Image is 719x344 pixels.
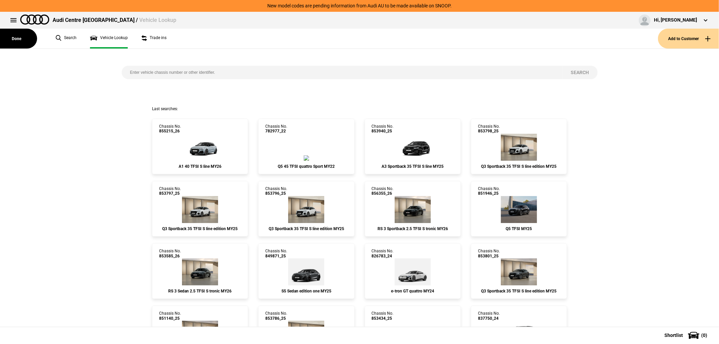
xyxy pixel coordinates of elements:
[501,196,537,223] img: Audi_GUBAZG_25_FW_0E0E_3FU_PAH_WA7_6FJ_F80_H65_(Nadin:_3FU_6FJ_C56_F80_H65_PAH_WA7)_ext.png
[478,191,500,196] span: 851946_25
[56,29,77,49] a: Search
[159,311,181,321] div: Chassis No.
[478,124,500,134] div: Chassis No.
[372,129,394,133] span: 853940_25
[159,316,181,321] span: 851140_25
[159,191,181,196] span: 853797_25
[265,191,287,196] span: 853796_25
[372,124,394,134] div: Chassis No.
[478,316,500,321] span: 837750_24
[372,186,394,196] div: Chassis No.
[152,106,178,111] span: Last searches:
[372,289,454,293] div: e-tron GT quattro MY24
[90,29,128,49] a: Vehicle Lookup
[139,17,176,23] span: Vehicle Lookup
[265,249,287,258] div: Chassis No.
[53,17,176,24] div: Audi Centre [GEOGRAPHIC_DATA] /
[478,129,500,133] span: 853798_25
[654,327,719,344] button: Shortlist(0)
[159,226,241,231] div: Q3 Sportback 35 TFSI S line edition MY25
[372,226,454,231] div: RS 3 Sportback 2.5 TFSI S tronic MY26
[372,311,394,321] div: Chassis No.
[265,124,287,134] div: Chassis No.
[159,289,241,293] div: RS 3 Sedan 2.5 TFSI S tronic MY26
[265,129,287,133] span: 782977_22
[478,254,500,258] span: 853801_25
[182,196,218,223] img: Audi_F3NCCX_25LE_FZ_2Y2Y_QQ2_3FB_6FJ_V72_WN8_X8C_(Nadin:_3FB_6FJ_C62_QQ2_V72_WN8)_ext.png
[478,289,560,293] div: Q3 Sportback 35 TFSI S line edition MY25
[265,316,287,321] span: 853786_25
[478,311,500,321] div: Chassis No.
[372,191,394,196] span: 856355_26
[701,333,707,338] span: ( 0 )
[658,29,719,49] button: Add to Customer
[372,254,394,258] span: 826783_24
[395,258,431,285] img: Audi_F83RJ7_24_JN_T9T9_WBX_4ZDA_WA9A_(Nadin:_2PF_47I_4ZD_6FJ_6H1_C10_N7U_PEH_WA9_WBX_YJZ)_ext.png
[20,14,49,25] img: audi.png
[265,226,347,231] div: Q3 Sportback 35 TFSI S line edition MY25
[563,66,598,79] button: Search
[288,196,324,223] img: Audi_F3NCCX_25LE_FZ_2Y2Y_QQ2_3FB_6FJ_V72_WN8_X8C_(Nadin:_3FB_6FJ_C62_QQ2_V72_WN8)_ext.png
[180,134,220,161] img: Audi_GBACFG_26_ZV_1X0E_6H4_WA2_N4M_4ZP_CV1_2Z7_6FB_(Nadin:_2Z7_4ZP_6FB_6H4_C44_CV1_N4M_WA2)_ext.png
[478,249,500,258] div: Chassis No.
[159,186,181,196] div: Chassis No.
[478,164,560,169] div: Q3 Sportback 35 TFSI S line edition MY25
[265,186,287,196] div: Chassis No.
[654,17,697,24] div: Hi, [PERSON_NAME]
[141,29,167,49] a: Trade ins
[501,134,537,161] img: Audi_F3NCCX_25LE_FZ_2Y2Y_QQ2_3FB_6FJ_V72_WN8_X8C_(Nadin:_3FB_6FJ_C62_QQ2_V72_WN8)_ext.png
[159,249,181,258] div: Chassis No.
[122,66,563,79] input: Enter vehicle chassis number or other identifier.
[265,254,287,258] span: 849871_25
[265,164,347,169] div: Q5 45 TFSI quattro Sport MY22
[159,124,181,134] div: Chassis No.
[478,226,560,231] div: Q5 TFSI MY25
[392,134,433,161] img: Audi_8YFCYG_25_EI_0E0E_WBX_3L5_WXC_WXC-1_PWL_PY5_PYY_U35_(Nadin:_3L5_C56_PWL_PY5_PYY_U35_WBX_WXC)...
[501,258,537,285] img: Audi_F3NCCX_25LE_FZ_6Y6Y_QQ2_6FJ_V72_WN8_X8C_(Nadin:_6FJ_C62_QQ2_V72_WN8)_ext.png
[182,258,218,285] img: Audi_8YMRWY_26_TG_6Y6Y_WA9_6H4_PEJ_5J2_(Nadin:_5J2_6H4_C57_PEJ_S7K_WA9)_ext.png
[159,254,181,258] span: 853585_26
[372,164,454,169] div: A3 Sportback 35 TFSI S line MY25
[304,155,309,161] img: Audi_FYGB3Y_22S_YM_H1H1_MP_S0P_(Nadin:_3FU_5MF_6NQ_9VD_C33_PCE_PCF_PV3_S0P_V71_WA9)_ext.png
[265,289,347,293] div: S5 Sedan edition one MY25
[664,333,683,338] span: Shortlist
[288,258,324,285] img: Audi_FU2S5Y_25LE_GX_6Y6Y_PAH_9VS_PYH_3FP_(Nadin:_3FP_9VS_C85_PAH_PYH_SN8)_ext.png
[159,129,181,133] span: 855215_26
[372,249,394,258] div: Chassis No.
[265,311,287,321] div: Chassis No.
[159,164,241,169] div: A1 40 TFSI S line MY26
[395,196,431,223] img: Audi_8YFRWY_26_TG_0E0E_5MB_6FA_PEJ_(Nadin:_5MB_6FA_C57_PEJ)_ext.png
[478,186,500,196] div: Chassis No.
[372,316,394,321] span: 853434_25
